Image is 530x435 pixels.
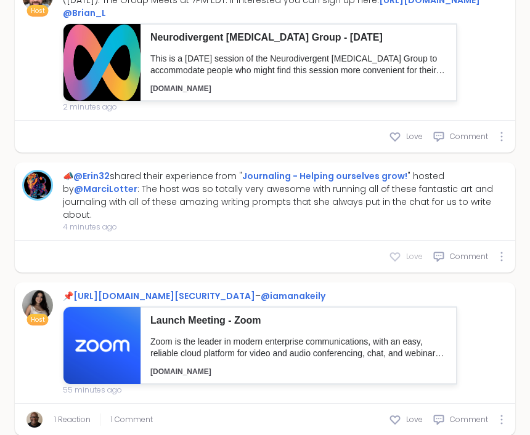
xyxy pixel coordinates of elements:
[150,53,447,77] p: This is a [DATE] session of the Neurodivergent [MEDICAL_DATA] Group to accommodate people who mig...
[63,385,457,396] span: 55 minutes ago
[73,170,110,182] a: @Erin32
[63,221,508,233] span: 4 minutes ago
[450,251,488,262] span: Comment
[111,414,153,425] span: 1 Comment
[22,290,53,321] img: iamanakeily
[150,336,447,360] p: Zoom is the leader in modern enterprise communications, with an easy, reliable cloud platform for...
[74,183,137,195] a: @MarciLotter
[31,315,45,324] span: Host
[63,23,457,102] a: Neurodivergent [MEDICAL_DATA] Group - [DATE]This is a [DATE] session of the Neurodivergent [MEDIC...
[150,84,447,94] p: [DOMAIN_NAME]
[450,414,488,425] span: Comment
[63,290,457,303] div: 📌 –
[63,24,141,101] img: b116748a-eee8-4d97-ae2e-82c63e8e00fc
[450,131,488,142] span: Comment
[150,314,447,327] p: Launch Meeting - Zoom
[31,6,45,15] span: Host
[406,251,423,262] span: Love
[24,172,51,199] img: Erin32
[63,170,508,221] div: 📣 shared their experience from " " hosted by : The host was so totally very awesome with running ...
[63,102,508,113] span: 2 minutes ago
[63,7,106,19] a: @Brian_L
[242,170,407,182] a: Journaling - Helping ourselves grow!
[261,290,325,302] a: @iamanakeily
[26,412,43,428] img: JonathanT
[406,131,423,142] span: Love
[54,414,91,425] a: 1 Reaction
[22,170,53,201] a: Erin32
[406,414,423,425] span: Love
[150,367,447,377] p: [DOMAIN_NAME]
[150,31,447,44] p: Neurodivergent [MEDICAL_DATA] Group - [DATE]
[63,306,457,385] a: Launch Meeting - ZoomZoom is the leader in modern enterprise communications, with an easy, reliab...
[73,290,255,302] a: [URL][DOMAIN_NAME][SECURITY_DATA]
[63,307,141,384] img: thumb_for_launch.png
